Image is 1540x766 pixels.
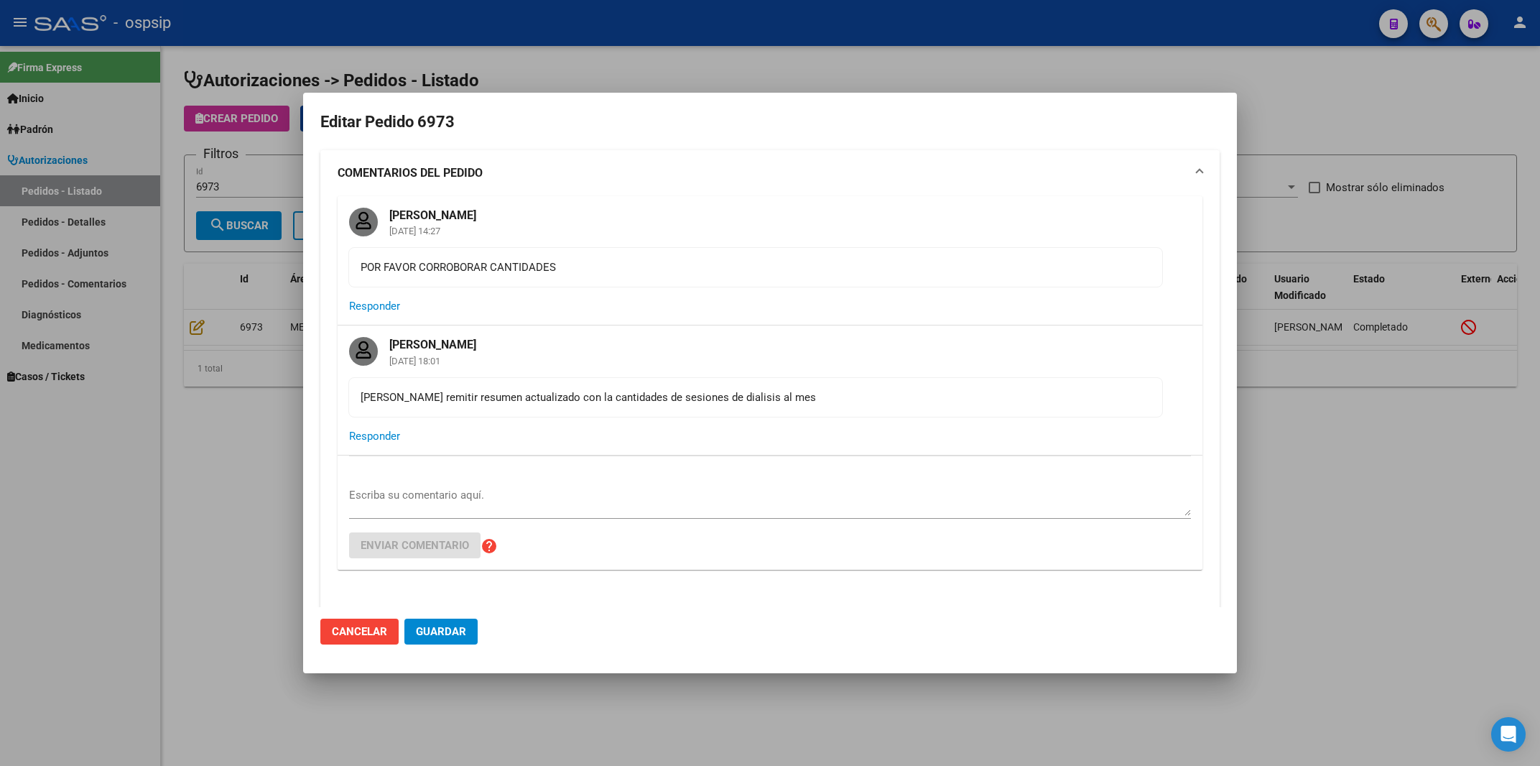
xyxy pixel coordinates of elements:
strong: COMENTARIOS DEL PEDIDO [338,165,483,182]
span: Enviar comentario [361,539,469,552]
mat-expansion-panel-header: COMENTARIOS DEL PEDIDO [320,150,1220,196]
mat-card-title: [PERSON_NAME] [378,196,488,223]
mat-icon: help [481,537,498,555]
button: Cancelar [320,619,399,645]
div: COMENTARIOS DEL PEDIDO [320,196,1220,616]
button: Guardar [404,619,478,645]
div: [PERSON_NAME] remitir resumen actualizado con la cantidades de sesiones de dialisis al mes [361,389,1151,405]
h2: Editar Pedido 6973 [320,109,1220,136]
span: Responder [349,430,400,443]
span: Guardar [416,625,466,638]
button: Responder [349,293,400,319]
span: Responder [349,300,400,313]
mat-card-subtitle: [DATE] 18:01 [378,356,488,366]
button: Responder [349,423,400,449]
mat-card-subtitle: [DATE] 14:27 [378,226,488,236]
div: Open Intercom Messenger [1491,717,1526,752]
div: POR FAVOR CORROBORAR CANTIDADES [361,259,1151,275]
button: Enviar comentario [349,532,481,558]
mat-card-title: [PERSON_NAME] [378,326,488,353]
span: Cancelar [332,625,387,638]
